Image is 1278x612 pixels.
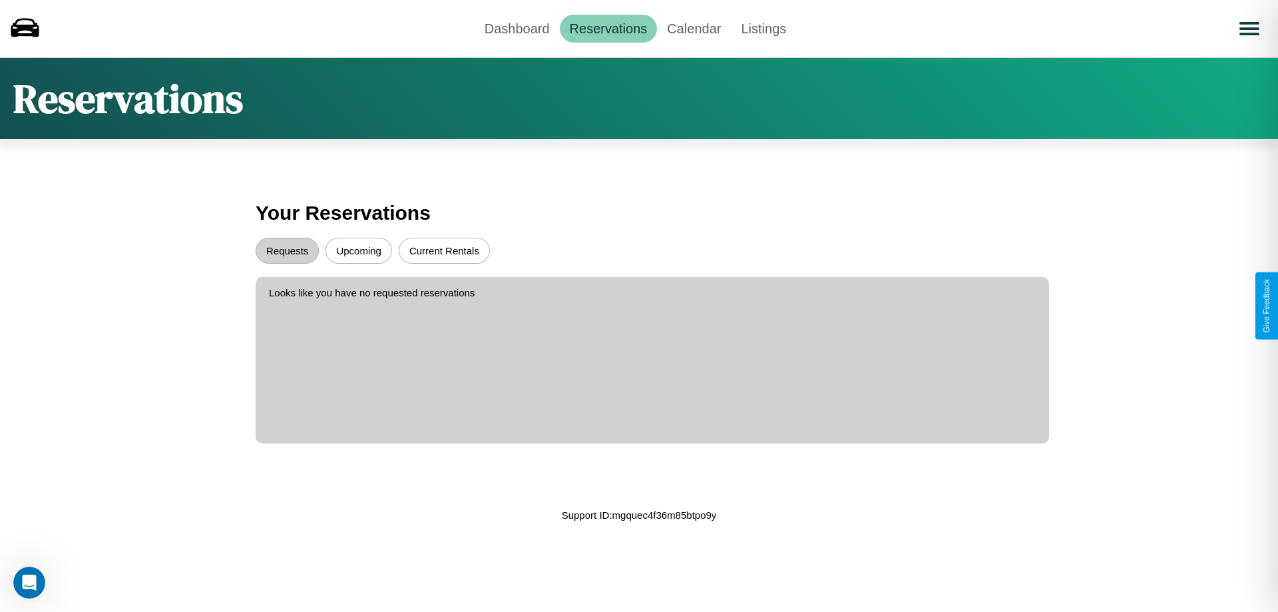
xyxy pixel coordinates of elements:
[731,15,796,43] a: Listings
[1231,10,1268,47] button: Open menu
[256,195,1022,231] h3: Your Reservations
[13,71,243,126] h1: Reservations
[1262,279,1271,333] div: Give Feedback
[269,284,1036,302] p: Looks like you have no requested reservations
[475,15,560,43] a: Dashboard
[657,15,731,43] a: Calendar
[256,238,319,264] button: Requests
[562,506,717,524] p: Support ID: mgquec4f36m85btpo9y
[325,238,392,264] button: Upcoming
[399,238,490,264] button: Current Rentals
[560,15,658,43] a: Reservations
[13,567,45,599] iframe: Intercom live chat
